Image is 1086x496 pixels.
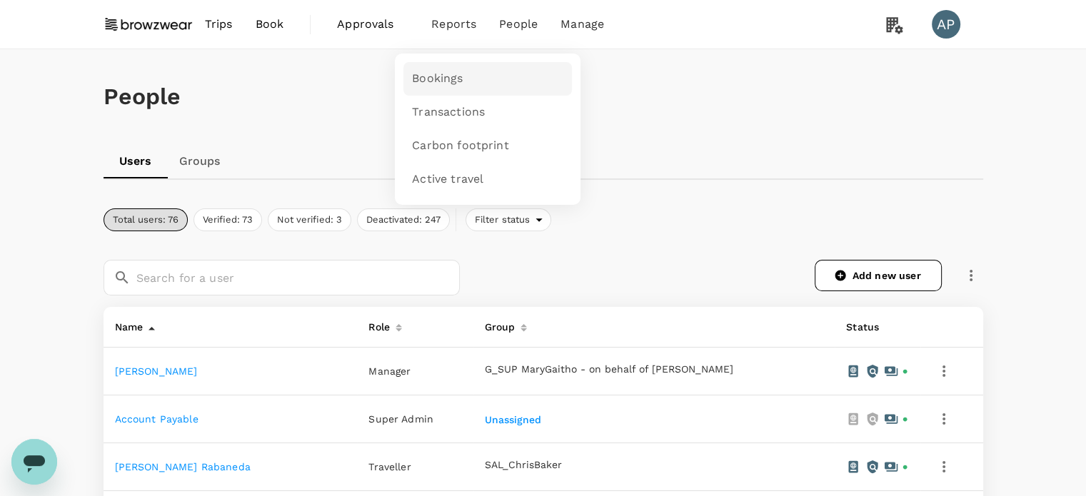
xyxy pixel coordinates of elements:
[466,213,536,227] span: Filter status
[256,16,284,33] span: Book
[136,260,460,295] input: Search for a user
[357,208,450,231] button: Deactivated: 247
[115,461,251,472] a: [PERSON_NAME] Rabaneda
[168,144,232,178] a: Groups
[412,71,463,87] span: Bookings
[403,62,572,96] a: Bookings
[403,96,572,129] a: Transactions
[104,208,188,231] button: Total users: 76
[412,138,508,154] span: Carbon footprint
[337,16,408,33] span: Approvals
[268,208,351,231] button: Not verified: 3
[485,460,562,471] button: SAL_ChrisBaker
[485,364,733,375] button: G_SUP MaryGaitho - on behalf of [PERSON_NAME]
[104,9,193,40] img: Browzwear Solutions Pte Ltd
[104,144,168,178] a: Users
[835,307,920,348] th: Status
[193,208,262,231] button: Verified: 73
[403,129,572,163] a: Carbon footprint
[412,171,483,188] span: Active travel
[485,415,544,426] button: Unassigned
[932,10,960,39] div: AP
[412,104,485,121] span: Transactions
[368,365,411,377] span: Manager
[403,163,572,196] a: Active travel
[815,260,942,291] a: Add new user
[499,16,538,33] span: People
[115,413,198,425] a: Account Payable
[363,313,390,335] div: Role
[479,313,516,335] div: Group
[368,413,433,425] span: Super Admin
[368,461,411,472] span: Traveller
[431,16,476,33] span: Reports
[115,365,198,377] a: [PERSON_NAME]
[205,16,233,33] span: Trips
[11,439,57,485] iframe: Button to launch messaging window
[104,83,983,110] h1: People
[560,16,604,33] span: Manage
[109,313,144,335] div: Name
[466,208,552,231] div: Filter status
